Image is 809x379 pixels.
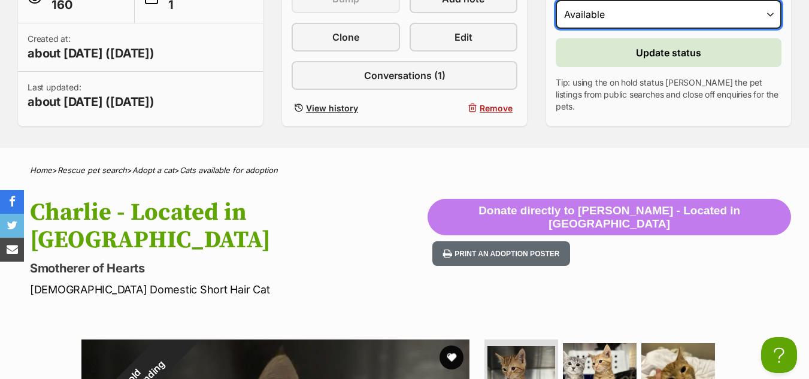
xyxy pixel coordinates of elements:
a: Rescue pet search [57,165,127,175]
span: about [DATE] ([DATE]) [28,45,154,62]
button: Remove [410,99,518,117]
a: Clone [292,23,400,51]
a: Home [30,165,52,175]
a: Conversations (1) [292,61,517,90]
span: Update status [636,46,701,60]
button: favourite [440,345,463,369]
span: Clone [332,30,359,44]
a: Cats available for adoption [180,165,278,175]
span: View history [306,102,358,114]
span: Conversations (1) [364,68,446,83]
span: about [DATE] ([DATE]) [28,93,154,110]
a: Edit [410,23,518,51]
span: Edit [455,30,472,44]
a: View history [292,99,400,117]
span: Remove [480,102,513,114]
button: Update status [556,38,781,67]
button: Print an adoption poster [432,241,570,266]
iframe: Help Scout Beacon - Open [761,337,797,373]
p: Smotherer of Hearts [30,260,428,277]
a: Adopt a cat [132,165,174,175]
button: Donate directly to [PERSON_NAME] - Located in [GEOGRAPHIC_DATA] [428,199,791,236]
p: [DEMOGRAPHIC_DATA] Domestic Short Hair Cat [30,281,428,298]
h1: Charlie - Located in [GEOGRAPHIC_DATA] [30,199,428,254]
p: Last updated: [28,81,154,110]
p: Created at: [28,33,154,62]
p: Tip: using the on hold status [PERSON_NAME] the pet listings from public searches and close off e... [556,77,781,113]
